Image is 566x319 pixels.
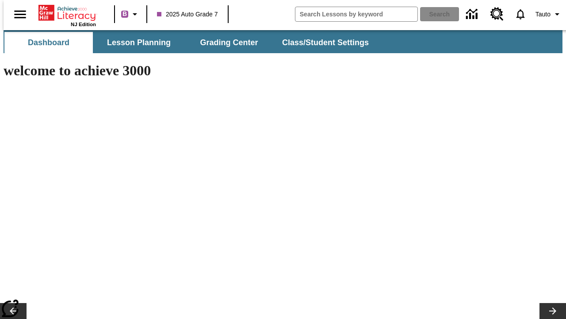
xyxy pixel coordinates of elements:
span: Tauto [535,10,551,19]
button: Profile/Settings [532,6,566,22]
a: Data Center [461,2,485,27]
button: Boost Class color is purple. Change class color [118,6,144,22]
button: Lesson carousel, Next [539,303,566,319]
span: NJ Edition [71,22,96,27]
button: Grading Center [185,32,273,53]
button: Dashboard [4,32,93,53]
h1: welcome to achieve 3000 [4,62,386,79]
span: B [122,8,127,19]
a: Resource Center, Will open in new tab [485,2,509,26]
button: Lesson Planning [95,32,183,53]
button: Open side menu [7,1,33,27]
div: SubNavbar [4,30,562,53]
button: Class/Student Settings [275,32,376,53]
input: search field [295,7,417,21]
a: Notifications [509,3,532,26]
div: Home [38,3,96,27]
span: 2025 Auto Grade 7 [157,10,218,19]
a: Home [38,4,96,22]
div: SubNavbar [4,32,377,53]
